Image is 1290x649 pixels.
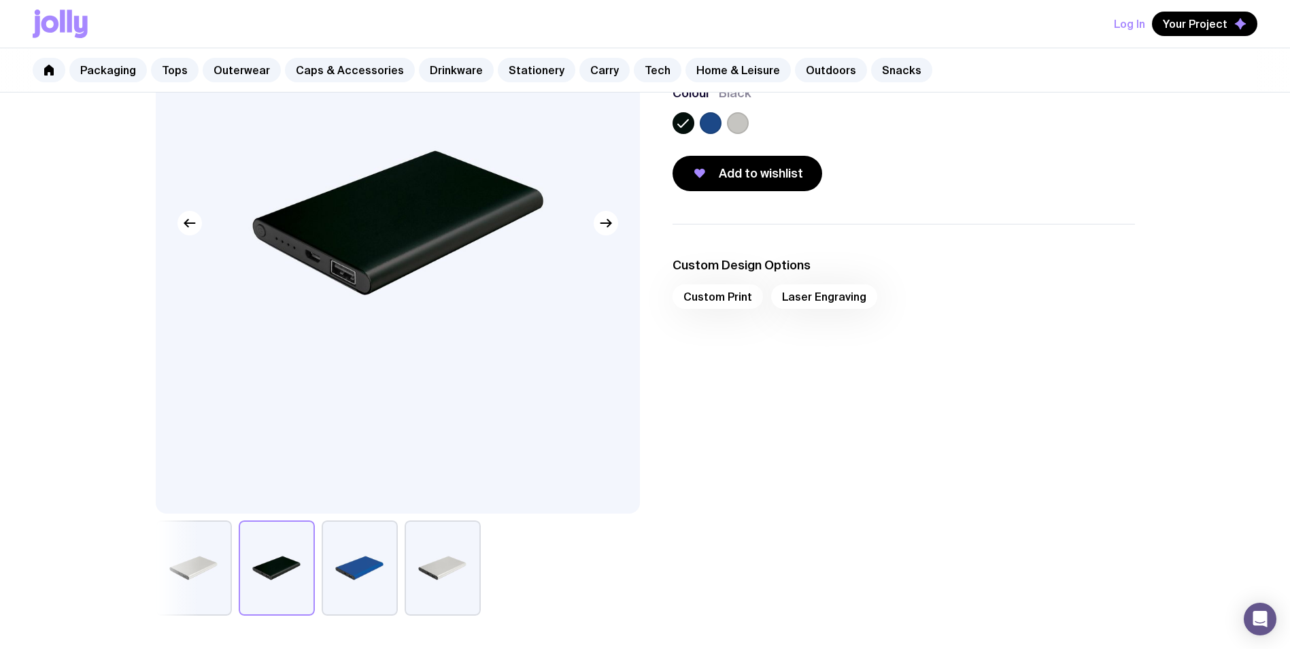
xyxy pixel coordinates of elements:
[498,58,575,82] a: Stationery
[1152,12,1257,36] button: Your Project
[1114,12,1145,36] button: Log In
[673,85,711,101] h3: Colour
[795,58,867,82] a: Outdoors
[719,85,751,101] span: Black
[719,165,803,182] span: Add to wishlist
[673,156,822,191] button: Add to wishlist
[673,257,1135,273] h3: Custom Design Options
[1244,603,1276,635] div: Open Intercom Messenger
[69,58,147,82] a: Packaging
[285,58,415,82] a: Caps & Accessories
[634,58,681,82] a: Tech
[1163,17,1227,31] span: Your Project
[203,58,281,82] a: Outerwear
[685,58,791,82] a: Home & Leisure
[579,58,630,82] a: Carry
[419,58,494,82] a: Drinkware
[871,58,932,82] a: Snacks
[151,58,199,82] a: Tops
